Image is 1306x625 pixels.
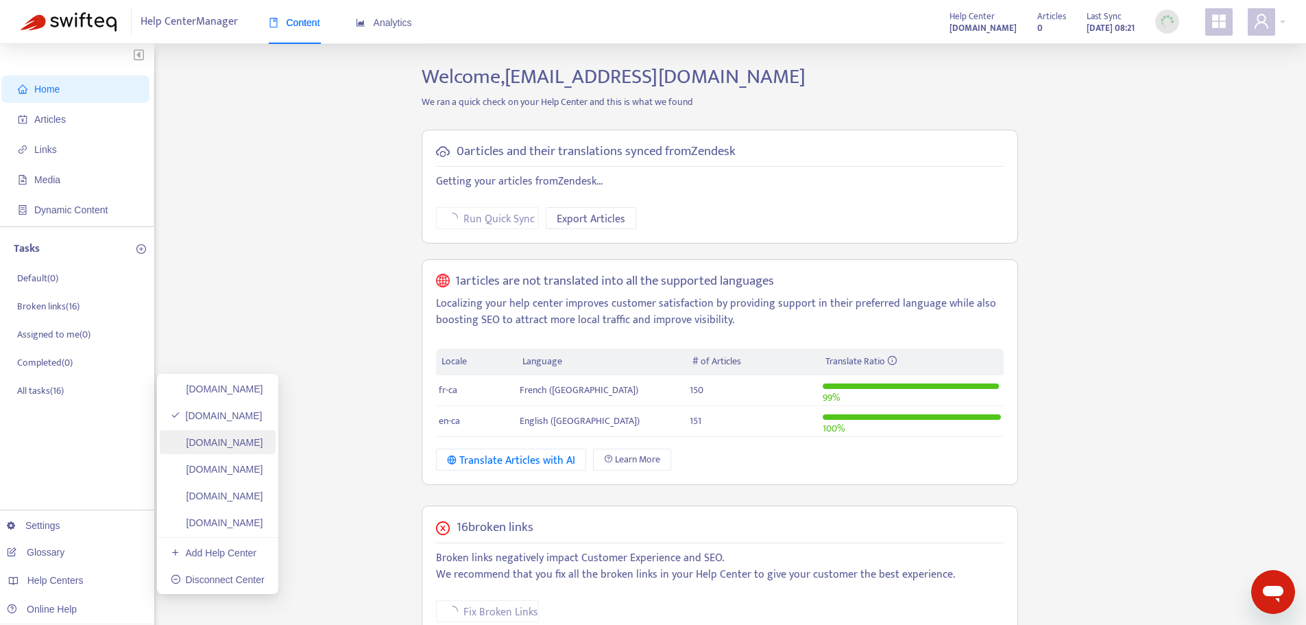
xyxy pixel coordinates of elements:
span: file-image [18,175,27,185]
span: Home [34,84,60,95]
span: cloud-sync [436,145,450,158]
span: link [18,145,27,154]
span: Links [34,144,57,155]
p: Localizing your help center improves customer satisfaction by providing support in their preferre... [436,296,1004,329]
p: All tasks ( 16 ) [17,384,64,398]
img: Swifteq [21,12,117,32]
a: [DOMAIN_NAME] [950,20,1017,36]
p: Default ( 0 ) [17,271,58,285]
p: Getting your articles from Zendesk ... [436,174,1004,190]
span: user [1253,13,1270,30]
a: [DOMAIN_NAME] [171,384,263,394]
div: Translate Ratio [825,354,998,369]
span: plus-circle [136,244,146,254]
a: Glossary [7,547,64,558]
span: Help Center Manager [141,9,238,35]
span: French ([GEOGRAPHIC_DATA]) [520,382,638,398]
span: global [436,274,450,290]
p: We ran a quick check on your Help Center and this is what we found [411,95,1028,109]
span: 100 % [823,421,845,436]
span: Analytics [356,17,412,28]
a: Disconnect Center [171,574,265,585]
a: Settings [7,520,60,531]
span: Articles [1037,9,1066,24]
span: close-circle [436,521,450,535]
span: Content [269,17,320,28]
iframe: Button to launch messaging window [1251,570,1295,614]
span: Last Sync [1087,9,1122,24]
div: Translate Articles with AI [447,452,575,469]
span: account-book [18,115,27,124]
p: Broken links ( 16 ) [17,299,80,314]
th: Language [517,349,687,375]
span: Help Center [950,9,995,24]
button: Export Articles [546,207,636,229]
span: 151 [690,413,701,429]
strong: 0 [1037,21,1043,36]
strong: [DOMAIN_NAME] [950,21,1017,36]
span: Help Centers [27,575,84,586]
span: Welcome, [EMAIL_ADDRESS][DOMAIN_NAME] [422,60,806,94]
p: Broken links negatively impact Customer Experience and SEO. We recommend that you fix all the bro... [436,550,1004,583]
h5: 0 articles and their translations synced from Zendesk [457,144,736,160]
h5: 1 articles are not translated into all the supported languages [455,274,774,290]
th: Locale [436,349,517,375]
p: Tasks [14,241,40,257]
a: [DOMAIN_NAME] [171,464,263,475]
span: 99 % [823,390,840,405]
h5: 16 broken links [457,520,533,536]
a: Add Help Center [171,547,256,558]
p: Completed ( 0 ) [17,355,73,370]
button: Fix Broken Links [436,600,539,622]
span: loading [445,604,459,618]
a: [DOMAIN_NAME] [171,491,263,502]
span: Export Articles [557,211,625,228]
span: container [18,205,27,215]
span: Media [34,174,60,185]
strong: [DATE] 08:21 [1087,21,1135,36]
th: # of Articles [687,349,819,375]
span: book [269,18,278,27]
p: Assigned to me ( 0 ) [17,327,90,342]
img: sync_loading.0b5143dde30e3a21642e.gif [1159,13,1176,30]
span: Fix Broken Links [463,604,538,621]
span: area-chart [356,18,365,27]
a: Learn More [593,449,671,471]
a: [DOMAIN_NAME] [171,410,263,421]
span: loading [445,211,459,225]
span: Dynamic Content [34,204,108,215]
span: fr-ca [439,382,457,398]
button: Translate Articles with AI [436,449,586,471]
a: Online Help [7,604,77,615]
a: [DOMAIN_NAME] [171,437,263,448]
span: Learn More [615,452,660,467]
span: Run Quick Sync [463,211,535,228]
span: Articles [34,114,66,125]
button: Run Quick Sync [436,207,539,229]
span: en-ca [439,413,460,429]
a: [DOMAIN_NAME] [171,517,263,528]
span: home [18,84,27,94]
span: English ([GEOGRAPHIC_DATA]) [520,413,640,429]
span: appstore [1211,13,1227,30]
span: 150 [690,382,703,398]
